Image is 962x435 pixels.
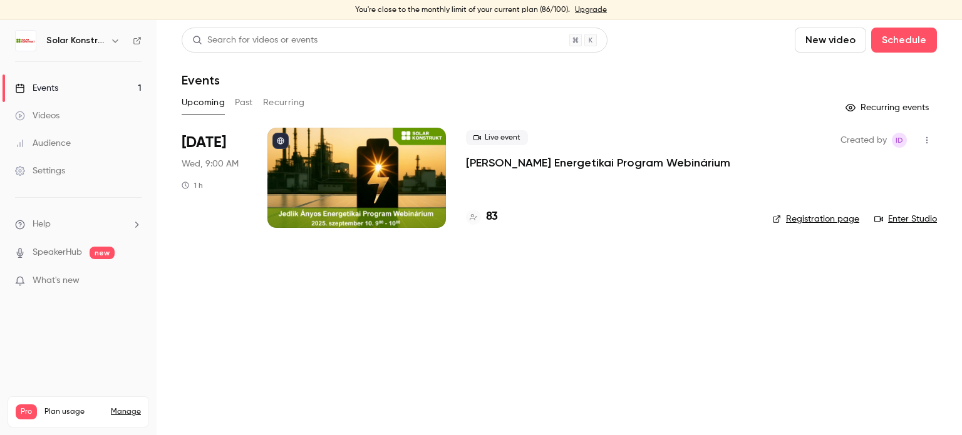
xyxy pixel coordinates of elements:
[16,404,37,419] span: Pro
[486,208,498,225] h4: 83
[263,93,305,113] button: Recurring
[575,5,607,15] a: Upgrade
[16,31,36,51] img: Solar Konstrukt Kft.
[15,82,58,95] div: Events
[840,98,937,118] button: Recurring events
[892,133,907,148] span: Istvan Dobo
[772,213,859,225] a: Registration page
[44,407,103,417] span: Plan usage
[192,34,318,47] div: Search for videos or events
[182,93,225,113] button: Upcoming
[90,247,115,259] span: new
[33,246,82,259] a: SpeakerHub
[15,110,59,122] div: Videos
[235,93,253,113] button: Past
[46,34,105,47] h6: Solar Konstrukt Kft.
[15,218,142,231] li: help-dropdown-opener
[871,28,937,53] button: Schedule
[15,137,71,150] div: Audience
[466,130,528,145] span: Live event
[182,73,220,88] h1: Events
[840,133,887,148] span: Created by
[795,28,866,53] button: New video
[466,155,730,170] a: [PERSON_NAME] Energetikai Program Webinárium
[15,165,65,177] div: Settings
[111,407,141,417] a: Manage
[182,158,239,170] span: Wed, 9:00 AM
[874,213,937,225] a: Enter Studio
[182,128,247,228] div: Sep 10 Wed, 9:00 AM (Europe/Budapest)
[896,133,903,148] span: ID
[182,180,203,190] div: 1 h
[33,274,80,287] span: What's new
[182,133,226,153] span: [DATE]
[33,218,51,231] span: Help
[466,208,498,225] a: 83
